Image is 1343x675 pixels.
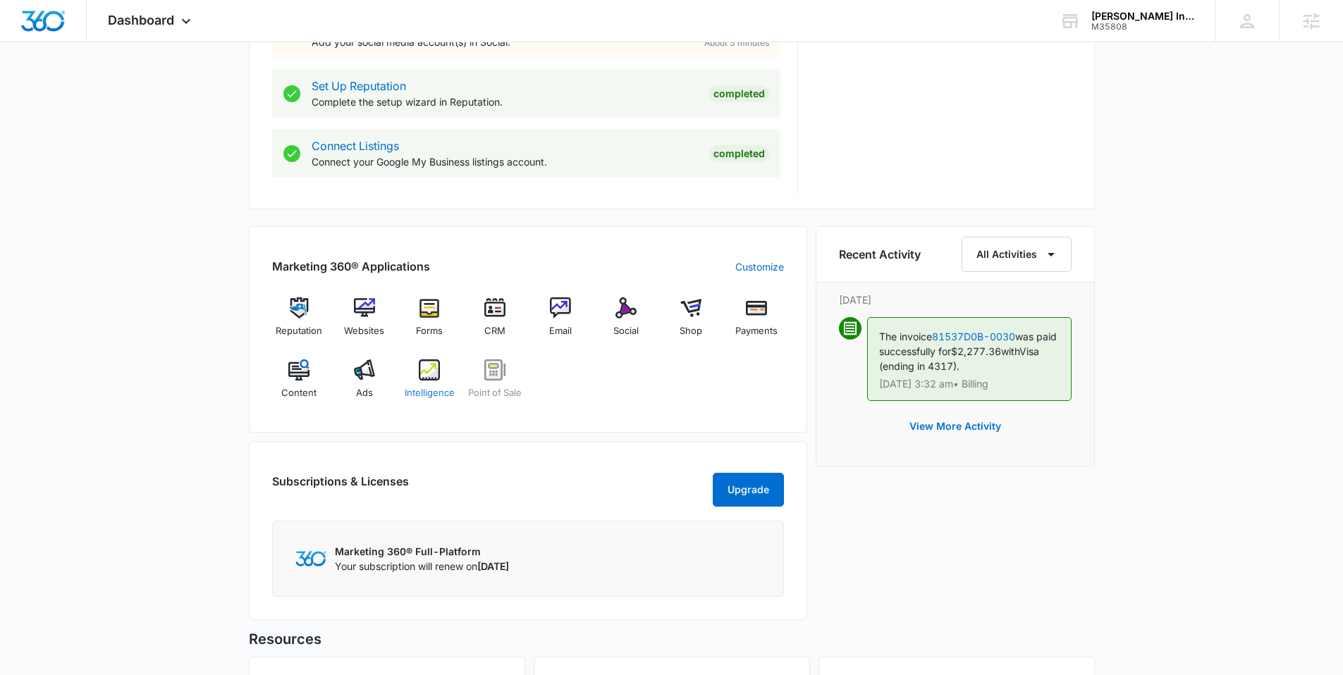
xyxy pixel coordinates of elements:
[735,324,778,338] span: Payments
[599,297,653,348] a: Social
[416,324,443,338] span: Forms
[962,237,1072,272] button: All Activities
[709,145,769,162] div: Completed
[312,154,698,169] p: Connect your Google My Business listings account.
[713,473,784,507] button: Upgrade
[312,94,698,109] p: Complete the setup wizard in Reputation.
[680,324,702,338] span: Shop
[337,297,391,348] a: Websites
[484,324,505,338] span: CRM
[281,386,317,400] span: Content
[272,473,409,501] h2: Subscriptions & Licenses
[735,259,784,274] a: Customize
[704,37,769,49] span: About 5 minutes
[879,330,932,342] span: The invoice
[1001,345,1019,357] span: with
[895,409,1015,443] button: View More Activity
[468,359,522,410] a: Point of Sale
[295,551,326,566] img: Marketing 360 Logo
[272,258,430,275] h2: Marketing 360® Applications
[477,560,509,572] span: [DATE]
[709,85,769,102] div: Completed
[344,324,384,338] span: Websites
[1091,11,1194,22] div: account name
[405,386,455,400] span: Intelligence
[108,13,174,27] span: Dashboard
[249,628,1095,650] h5: Resources
[730,297,784,348] a: Payments
[549,324,572,338] span: Email
[312,139,399,153] a: Connect Listings
[272,359,326,410] a: Content
[403,297,457,348] a: Forms
[1091,22,1194,32] div: account id
[335,544,509,559] p: Marketing 360® Full-Platform
[664,297,718,348] a: Shop
[468,386,522,400] span: Point of Sale
[356,386,373,400] span: Ads
[932,330,1015,342] a: 81537D0B-0030
[272,297,326,348] a: Reputation
[839,246,921,263] h6: Recent Activity
[312,79,406,93] a: Set Up Reputation
[468,297,522,348] a: CRM
[276,324,322,338] span: Reputation
[337,359,391,410] a: Ads
[335,559,509,574] p: Your subscription will renew on
[951,345,1001,357] span: $2,277.36
[613,324,639,338] span: Social
[839,292,1072,307] p: [DATE]
[879,379,1060,389] p: [DATE] 3:32 am • Billing
[403,359,457,410] a: Intelligence
[534,297,588,348] a: Email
